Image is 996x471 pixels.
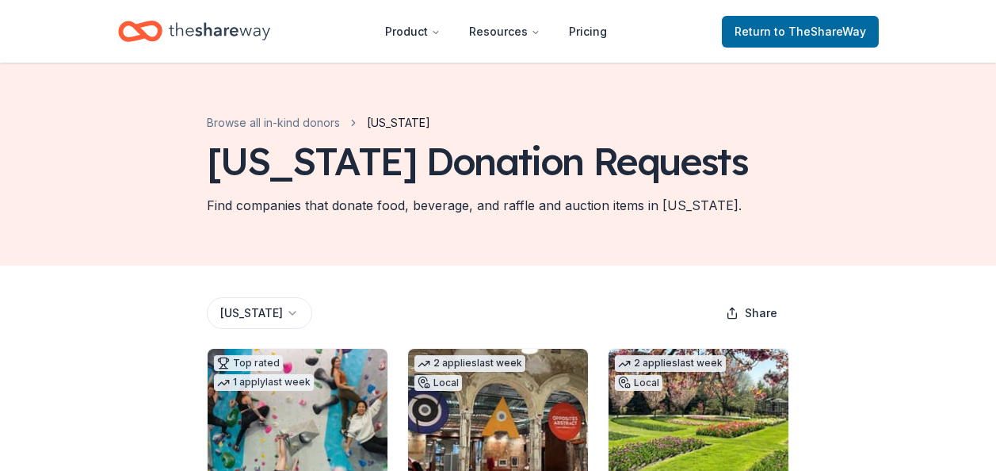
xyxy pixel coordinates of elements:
a: Home [118,13,270,50]
button: Share [713,297,790,329]
div: 1 apply last week [214,374,314,391]
div: 2 applies last week [615,355,726,372]
div: Local [615,375,662,391]
a: Browse all in-kind donors [207,113,340,132]
a: Returnto TheShareWay [722,16,879,48]
div: Local [414,375,462,391]
div: 2 applies last week [414,355,525,372]
a: Pricing [556,16,620,48]
nav: breadcrumb [207,113,430,132]
nav: Main [372,13,620,50]
button: Resources [456,16,553,48]
div: Top rated [214,355,283,371]
span: to TheShareWay [774,25,866,38]
span: [US_STATE] [367,113,430,132]
div: [US_STATE] Donation Requests [207,139,748,183]
span: Share [745,304,777,323]
span: Return [735,22,866,41]
div: Find companies that donate food, beverage, and raffle and auction items in [US_STATE]. [207,196,742,215]
button: Product [372,16,453,48]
